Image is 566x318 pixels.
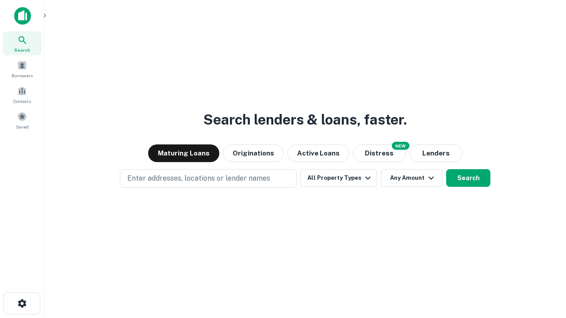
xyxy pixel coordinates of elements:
[14,46,30,53] span: Search
[11,72,33,79] span: Borrowers
[300,169,377,187] button: All Property Types
[14,7,31,25] img: capitalize-icon.png
[409,144,463,162] button: Lenders
[522,219,566,261] iframe: Chat Widget
[3,57,42,81] a: Borrowers
[392,142,409,150] div: NEW
[16,123,29,130] span: Saved
[381,169,443,187] button: Any Amount
[120,169,297,188] button: Enter addresses, locations or lender names
[148,144,219,162] button: Maturing Loans
[223,144,284,162] button: Originations
[353,144,406,162] button: Search distressed loans with lien and other non-mortgage details.
[3,108,42,132] a: Saved
[13,98,31,105] span: Contacts
[446,169,490,187] button: Search
[127,173,270,184] p: Enter addresses, locations or lender names
[287,144,349,162] button: Active Loans
[3,83,42,106] a: Contacts
[3,31,42,55] a: Search
[203,109,407,130] h3: Search lenders & loans, faster.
